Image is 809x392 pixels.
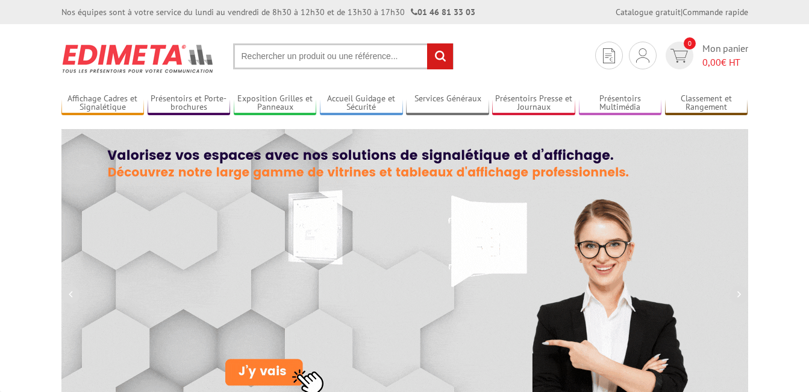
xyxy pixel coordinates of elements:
[579,93,662,113] a: Présentoirs Multimédia
[682,7,748,17] a: Commande rapide
[61,6,475,18] div: Nos équipes sont à votre service du lundi au vendredi de 8h30 à 12h30 et de 13h30 à 17h30
[702,55,748,69] span: € HT
[61,93,145,113] a: Affichage Cadres et Signalétique
[233,43,454,69] input: Rechercher un produit ou une référence...
[702,42,748,69] span: Mon panier
[665,93,748,113] a: Classement et Rangement
[670,49,688,63] img: devis rapide
[320,93,403,113] a: Accueil Guidage et Sécurité
[427,43,453,69] input: rechercher
[636,48,649,63] img: devis rapide
[492,93,575,113] a: Présentoirs Presse et Journaux
[406,93,489,113] a: Services Généraux
[411,7,475,17] strong: 01 46 81 33 03
[702,56,721,68] span: 0,00
[234,93,317,113] a: Exposition Grilles et Panneaux
[663,42,748,69] a: devis rapide 0 Mon panier 0,00€ HT
[61,36,215,81] img: Présentoir, panneau, stand - Edimeta - PLV, affichage, mobilier bureau, entreprise
[616,7,681,17] a: Catalogue gratuit
[684,37,696,49] span: 0
[603,48,615,63] img: devis rapide
[616,6,748,18] div: |
[148,93,231,113] a: Présentoirs et Porte-brochures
